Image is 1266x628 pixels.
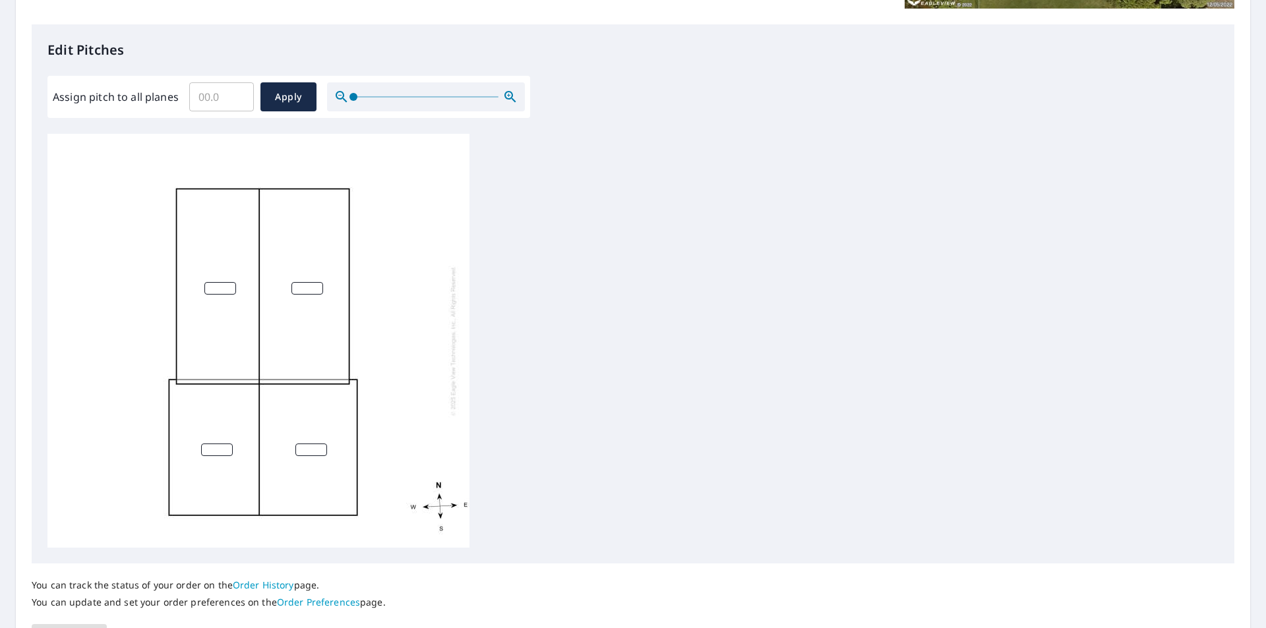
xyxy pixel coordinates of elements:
p: You can update and set your order preferences on the page. [32,596,386,608]
a: Order History [233,579,294,591]
p: You can track the status of your order on the page. [32,579,386,591]
button: Apply [260,82,316,111]
label: Assign pitch to all planes [53,89,179,105]
a: Order Preferences [277,596,360,608]
span: Apply [271,89,306,105]
p: Edit Pitches [47,40,1219,60]
input: 00.0 [189,78,254,115]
